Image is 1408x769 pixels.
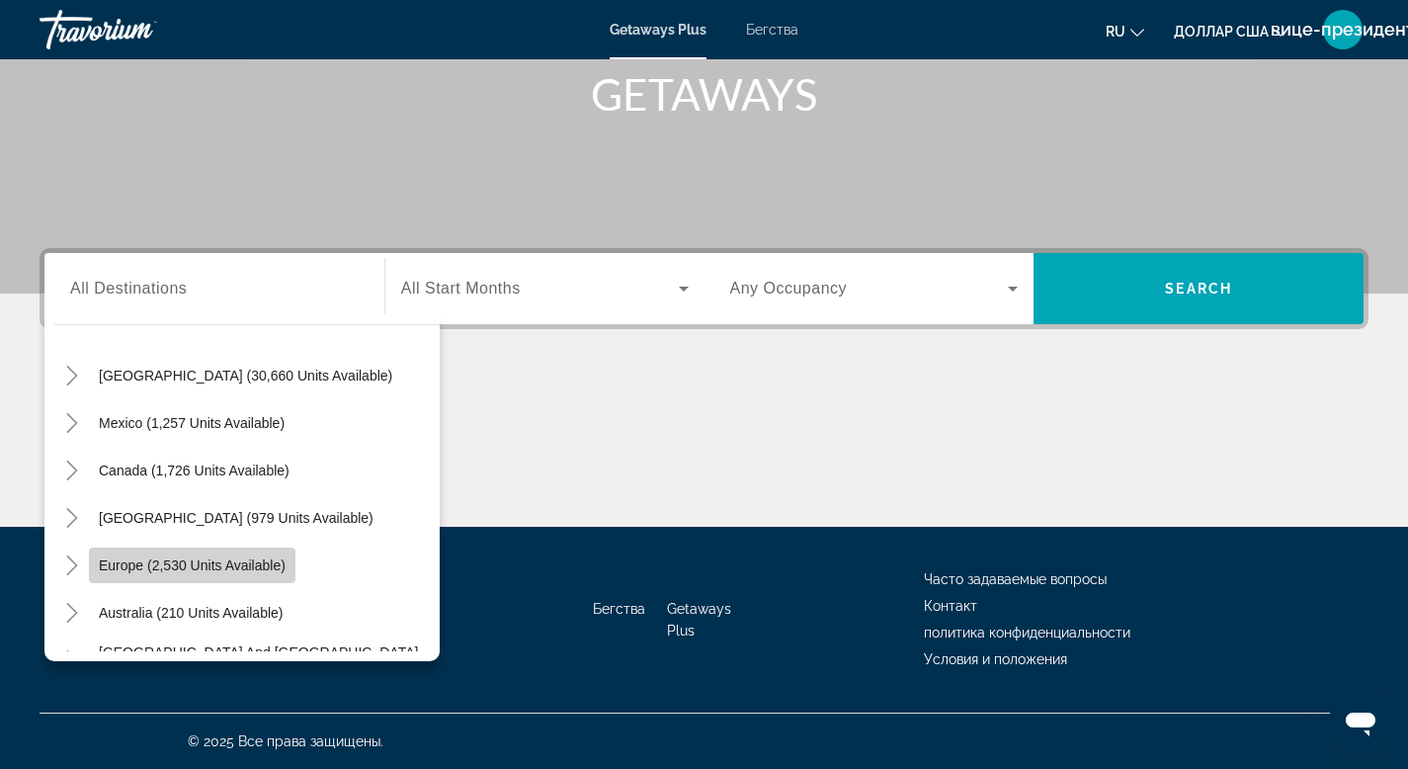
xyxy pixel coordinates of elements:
[1165,281,1232,297] span: Search
[924,651,1067,667] a: Условия и положения
[89,500,383,536] button: [GEOGRAPHIC_DATA] (979 units available)
[70,280,187,297] span: All Destinations
[1317,9,1368,50] button: Меню пользователя
[54,310,440,346] button: All destinations
[54,454,89,488] button: Toggle Canada (1,726 units available)
[54,359,89,393] button: Toggle United States (30,660 units available)
[44,253,1364,324] div: Виджет поиска
[924,571,1107,587] a: Часто задаваемые вопросы
[99,605,284,621] span: Australia (210 units available)
[593,601,645,617] a: Бегства
[610,22,706,38] a: Getaways Plus
[54,406,89,441] button: Toggle Mexico (1,257 units available)
[89,642,440,678] button: [GEOGRAPHIC_DATA] and [GEOGRAPHIC_DATA] (76 units available)
[54,549,89,583] button: Toggle Europe (2,530 units available)
[667,601,731,639] a: Getaways Plus
[54,501,89,536] button: Toggle Caribbean & Atlantic Islands (979 units available)
[1174,17,1287,45] button: Изменить валюту
[99,557,286,573] span: Europe (2,530 units available)
[746,22,798,38] a: Бегства
[1106,17,1144,45] button: Изменить язык
[99,644,430,676] span: [GEOGRAPHIC_DATA] and [GEOGRAPHIC_DATA] (76 units available)
[89,548,295,583] button: Europe (2,530 units available)
[924,598,977,614] a: Контакт
[1329,690,1392,753] iframe: Кнопка запуска окна обмена сообщениями
[1174,24,1269,40] font: доллар США
[730,280,848,297] span: Any Occupancy
[188,733,383,749] font: © 2025 Все права защищены.
[401,280,521,297] span: All Start Months
[89,405,294,441] button: Mexico (1,257 units available)
[89,595,293,631] button: Australia (210 units available)
[89,453,299,488] button: Canada (1,726 units available)
[99,368,392,384] span: [GEOGRAPHIC_DATA] (30,660 units available)
[334,17,1075,120] h1: SEE THE WORLD WITH TRAVORIUM GETAWAYS
[89,358,402,393] button: [GEOGRAPHIC_DATA] (30,660 units available)
[54,643,89,678] button: Toggle South Pacific and Oceania (76 units available)
[924,625,1130,641] a: политика конфиденциальности
[99,463,290,478] span: Canada (1,726 units available)
[99,415,285,431] span: Mexico (1,257 units available)
[99,510,373,526] span: [GEOGRAPHIC_DATA] (979 units available)
[1106,24,1125,40] font: ru
[40,4,237,55] a: Травориум
[54,596,89,631] button: Toggle Australia (210 units available)
[1034,253,1364,324] button: Search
